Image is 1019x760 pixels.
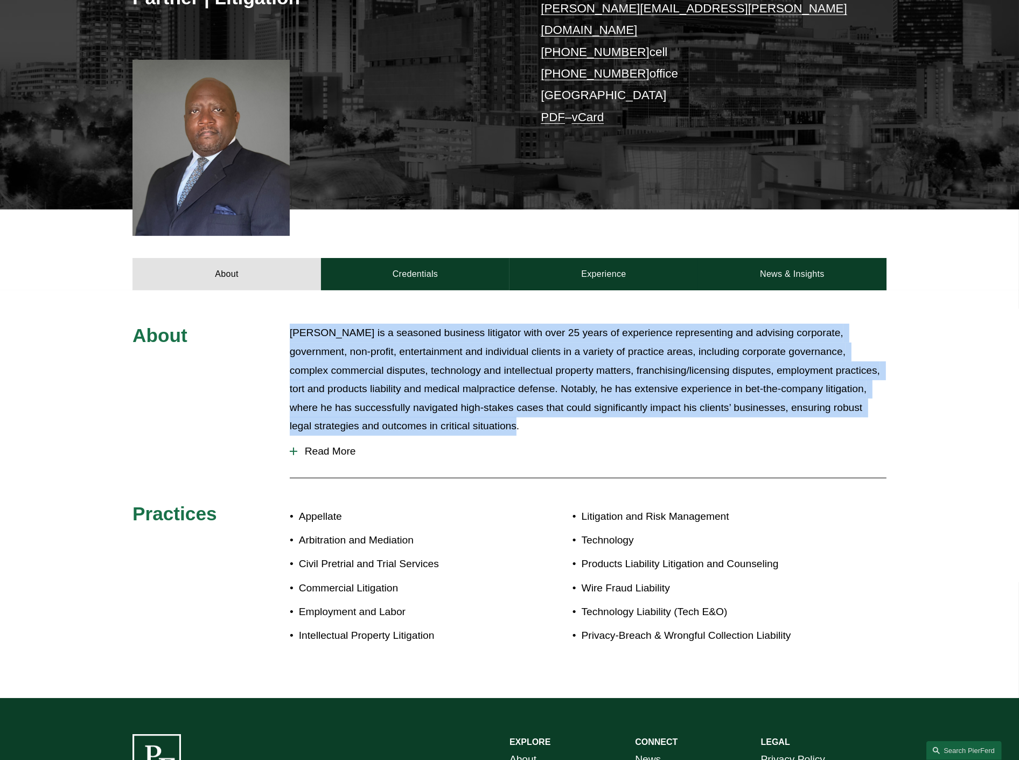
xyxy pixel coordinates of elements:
[299,603,510,622] p: Employment and Labor
[299,555,510,574] p: Civil Pretrial and Trial Services
[582,626,824,645] p: Privacy-Breach & Wrongful Collection Liability
[582,555,824,574] p: Products Liability Litigation and Counseling
[290,324,887,435] p: [PERSON_NAME] is a seasoned business litigator with over 25 years of experience representing and ...
[510,737,550,747] strong: EXPLORE
[541,67,650,80] a: [PHONE_NUMBER]
[541,45,650,59] a: [PHONE_NUMBER]
[582,531,824,550] p: Technology
[132,258,321,290] a: About
[132,503,217,524] span: Practices
[297,445,887,457] span: Read More
[290,437,887,465] button: Read More
[582,603,824,622] p: Technology Liability (Tech E&O)
[698,258,887,290] a: News & Insights
[510,258,698,290] a: Experience
[299,531,510,550] p: Arbitration and Mediation
[582,507,824,526] p: Litigation and Risk Management
[635,737,678,747] strong: CONNECT
[132,325,187,346] span: About
[541,110,565,124] a: PDF
[541,2,847,37] a: [PERSON_NAME][EMAIL_ADDRESS][PERSON_NAME][DOMAIN_NAME]
[582,579,824,598] p: Wire Fraud Liability
[926,741,1002,760] a: Search this site
[299,579,510,598] p: Commercial Litigation
[572,110,604,124] a: vCard
[299,626,510,645] p: Intellectual Property Litigation
[321,258,510,290] a: Credentials
[299,507,510,526] p: Appellate
[761,737,790,747] strong: LEGAL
